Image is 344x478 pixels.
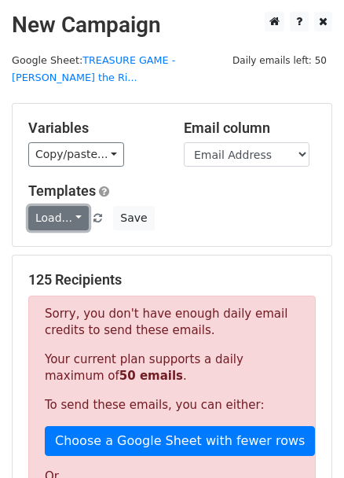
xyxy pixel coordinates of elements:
[45,306,299,339] p: Sorry, you don't have enough daily email credits to send these emails.
[28,119,160,137] h5: Variables
[28,142,124,167] a: Copy/paste...
[28,206,89,230] a: Load...
[28,271,316,289] h5: 125 Recipients
[265,403,344,478] iframe: Chat Widget
[119,369,183,383] strong: 50 emails
[45,351,299,384] p: Your current plan supports a daily maximum of .
[45,426,315,456] a: Choose a Google Sheet with fewer rows
[227,54,332,66] a: Daily emails left: 50
[265,403,344,478] div: 聊天小工具
[12,54,175,84] a: TREASURE GAME - [PERSON_NAME] the Ri...
[12,54,175,84] small: Google Sheet:
[28,182,96,199] a: Templates
[184,119,316,137] h5: Email column
[45,397,299,414] p: To send these emails, you can either:
[113,206,154,230] button: Save
[12,12,332,39] h2: New Campaign
[227,52,332,69] span: Daily emails left: 50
